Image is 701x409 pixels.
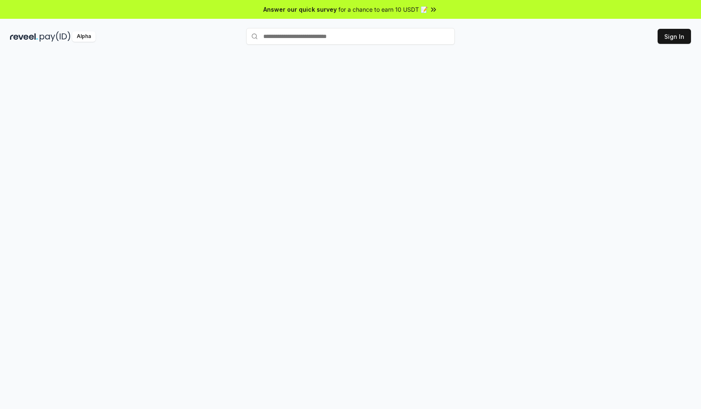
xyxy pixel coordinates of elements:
[10,31,38,42] img: reveel_dark
[338,5,428,14] span: for a chance to earn 10 USDT 📝
[263,5,337,14] span: Answer our quick survey
[40,31,71,42] img: pay_id
[72,31,96,42] div: Alpha
[658,29,691,44] button: Sign In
